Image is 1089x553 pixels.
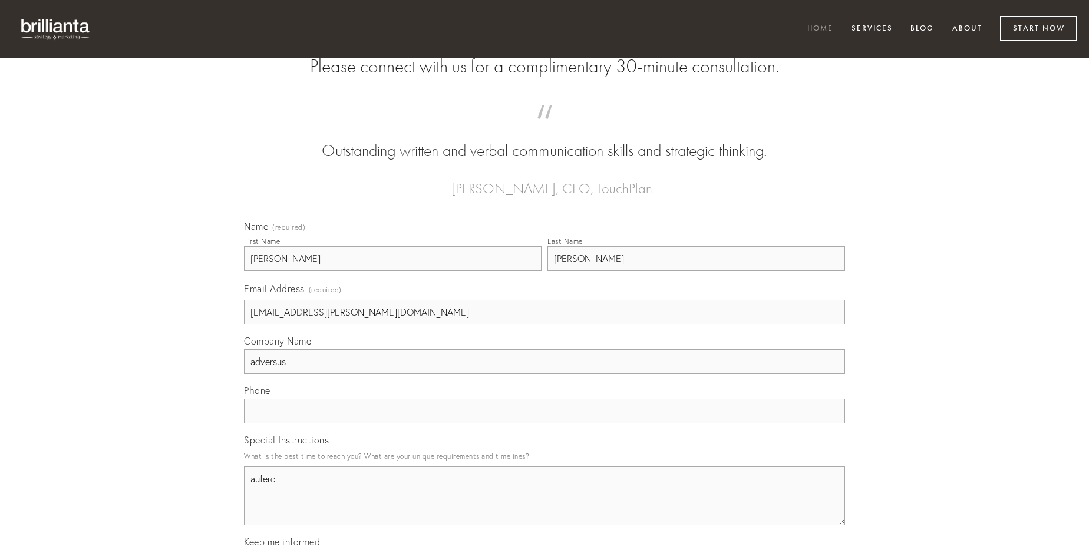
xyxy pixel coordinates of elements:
[903,19,942,39] a: Blog
[1000,16,1077,41] a: Start Now
[945,19,990,39] a: About
[272,224,305,231] span: (required)
[547,237,583,246] div: Last Name
[12,12,100,46] img: brillianta - research, strategy, marketing
[844,19,900,39] a: Services
[244,536,320,548] span: Keep me informed
[244,448,845,464] p: What is the best time to reach you? What are your unique requirements and timelines?
[309,282,342,297] span: (required)
[244,220,268,232] span: Name
[244,385,270,396] span: Phone
[244,335,311,347] span: Company Name
[244,283,305,294] span: Email Address
[244,434,329,446] span: Special Instructions
[244,466,845,525] textarea: aufero
[244,55,845,78] h2: Please connect with us for a complimentary 30-minute consultation.
[263,117,826,140] span: “
[263,163,826,200] figcaption: — [PERSON_NAME], CEO, TouchPlan
[800,19,841,39] a: Home
[244,237,280,246] div: First Name
[263,117,826,163] blockquote: Outstanding written and verbal communication skills and strategic thinking.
